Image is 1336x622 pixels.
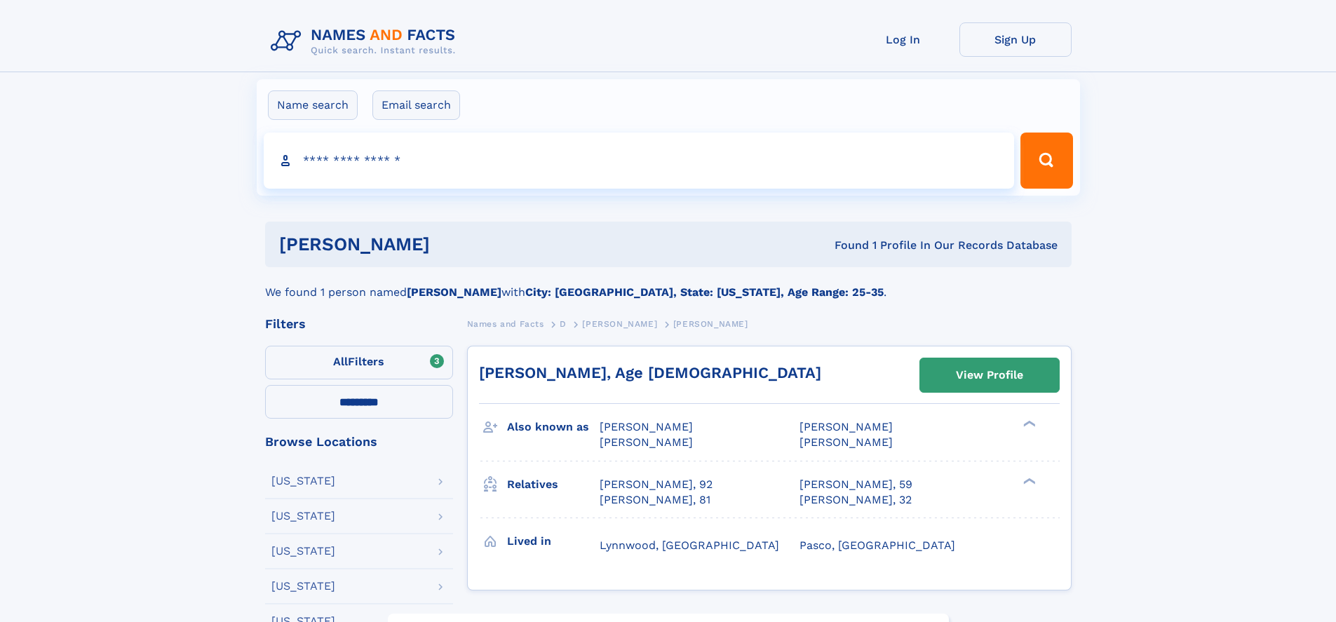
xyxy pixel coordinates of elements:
[959,22,1072,57] a: Sign Up
[265,22,467,60] img: Logo Names and Facts
[560,315,567,332] a: D
[279,236,633,253] h1: [PERSON_NAME]
[799,420,893,433] span: [PERSON_NAME]
[956,359,1023,391] div: View Profile
[407,285,501,299] b: [PERSON_NAME]
[265,435,453,448] div: Browse Locations
[600,420,693,433] span: [PERSON_NAME]
[1020,133,1072,189] button: Search Button
[264,133,1015,189] input: search input
[799,539,955,552] span: Pasco, [GEOGRAPHIC_DATA]
[560,319,567,329] span: D
[1020,476,1037,485] div: ❯
[265,346,453,379] label: Filters
[479,364,821,381] a: [PERSON_NAME], Age [DEMOGRAPHIC_DATA]
[600,539,779,552] span: Lynnwood, [GEOGRAPHIC_DATA]
[847,22,959,57] a: Log In
[600,477,713,492] a: [PERSON_NAME], 92
[507,529,600,553] h3: Lived in
[268,90,358,120] label: Name search
[507,415,600,439] h3: Also known as
[1020,419,1037,428] div: ❯
[799,492,912,508] a: [PERSON_NAME], 32
[920,358,1059,392] a: View Profile
[799,435,893,449] span: [PERSON_NAME]
[582,319,657,329] span: [PERSON_NAME]
[525,285,884,299] b: City: [GEOGRAPHIC_DATA], State: [US_STATE], Age Range: 25-35
[467,315,544,332] a: Names and Facts
[265,318,453,330] div: Filters
[582,315,657,332] a: [PERSON_NAME]
[271,546,335,557] div: [US_STATE]
[600,435,693,449] span: [PERSON_NAME]
[271,511,335,522] div: [US_STATE]
[265,267,1072,301] div: We found 1 person named with .
[271,581,335,592] div: [US_STATE]
[673,319,748,329] span: [PERSON_NAME]
[507,473,600,496] h3: Relatives
[799,477,912,492] a: [PERSON_NAME], 59
[632,238,1058,253] div: Found 1 Profile In Our Records Database
[600,492,710,508] a: [PERSON_NAME], 81
[333,355,348,368] span: All
[271,475,335,487] div: [US_STATE]
[372,90,460,120] label: Email search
